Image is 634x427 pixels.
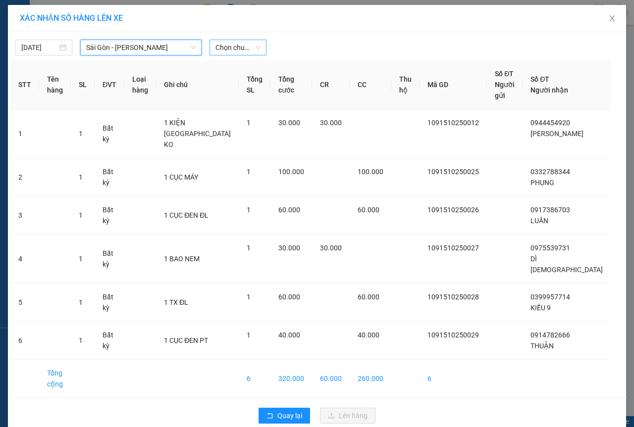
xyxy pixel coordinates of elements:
[57,36,65,44] span: phone
[156,60,239,109] th: Ghi chú
[247,293,251,301] span: 1
[95,158,124,196] td: Bất kỳ
[350,60,391,109] th: CC
[95,235,124,284] td: Bất kỳ
[420,360,487,398] td: 6
[247,119,251,127] span: 1
[278,168,304,176] span: 100.000
[320,244,342,252] span: 30.000
[530,179,554,187] span: PHỤNG
[4,4,54,54] img: logo.jpg
[427,119,479,127] span: 1091510250012
[420,60,487,109] th: Mã GD
[247,331,251,339] span: 1
[259,408,310,424] button: rollbackQuay lại
[10,235,39,284] td: 4
[278,293,300,301] span: 60.000
[10,196,39,235] td: 3
[358,206,379,214] span: 60.000
[247,168,251,176] span: 1
[530,244,570,252] span: 0975539731
[270,60,312,109] th: Tổng cước
[495,70,514,78] span: Số ĐT
[164,336,208,344] span: 1 CỤC ĐEN PT
[495,81,515,99] span: Người gửi
[95,109,124,158] td: Bất kỳ
[79,255,83,263] span: 1
[79,211,83,219] span: 1
[20,13,123,23] span: XÁC NHẬN SỐ HÀNG LÊN XE
[530,168,570,176] span: 0332788344
[391,60,420,109] th: Thu hộ
[10,158,39,196] td: 2
[247,206,251,214] span: 1
[71,60,95,109] th: SL
[4,34,189,59] li: 02523854854,0913854573, 0913854356
[312,60,350,109] th: CR
[427,293,479,301] span: 1091510250028
[164,211,209,219] span: 1 CỤC ĐEN ĐL
[79,173,83,181] span: 1
[10,60,39,109] th: STT
[247,244,251,252] span: 1
[427,331,479,339] span: 1091510250029
[21,42,57,53] input: 15/10/2025
[10,284,39,322] td: 5
[427,206,479,214] span: 1091510250026
[266,412,273,420] span: rollback
[86,40,196,55] span: Sài Gòn - Phan Rí
[124,60,156,109] th: Loại hàng
[39,60,71,109] th: Tên hàng
[4,74,100,90] b: GỬI : 109 QL 13
[57,6,140,19] b: [PERSON_NAME]
[320,119,342,127] span: 30.000
[278,244,300,252] span: 30.000
[530,86,568,94] span: Người nhận
[530,130,583,138] span: [PERSON_NAME]
[530,255,603,274] span: DÌ [DEMOGRAPHIC_DATA]
[608,14,616,22] span: close
[278,331,300,339] span: 40.000
[277,410,302,421] span: Quay lại
[164,119,231,148] span: 1 KIỆN [GEOGRAPHIC_DATA] KO
[95,284,124,322] td: Bất kỳ
[10,109,39,158] td: 1
[530,342,554,350] span: THUẬN
[4,22,189,34] li: 01 [PERSON_NAME]
[530,217,548,225] span: LUÂN
[530,206,570,214] span: 0917386703
[270,360,312,398] td: 320.000
[278,206,300,214] span: 60.000
[427,168,479,176] span: 1091510250025
[278,119,300,127] span: 30.000
[39,360,71,398] td: Tổng cộng
[530,119,570,127] span: 0944454920
[239,60,270,109] th: Tổng SL
[79,130,83,138] span: 1
[530,304,551,312] span: KIỀU 9
[530,331,570,339] span: 0914782666
[10,322,39,360] td: 6
[598,5,626,33] button: Close
[95,196,124,235] td: Bất kỳ
[190,45,196,50] span: down
[358,331,379,339] span: 40.000
[57,24,65,32] span: environment
[95,60,124,109] th: ĐVT
[164,173,198,181] span: 1 CỤC MÁY
[79,336,83,344] span: 1
[95,322,124,360] td: Bất kỳ
[350,360,391,398] td: 260.000
[358,293,379,301] span: 60.000
[312,360,350,398] td: 60.000
[164,255,200,263] span: 1 BAO NEM
[320,408,375,424] button: uploadLên hàng
[530,75,549,83] span: Số ĐT
[79,298,83,306] span: 1
[215,40,261,55] span: Chọn chuyến
[239,360,270,398] td: 6
[530,293,570,301] span: 0399957714
[358,168,383,176] span: 100.000
[427,244,479,252] span: 1091510250027
[164,298,188,306] span: 1 TX ĐL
